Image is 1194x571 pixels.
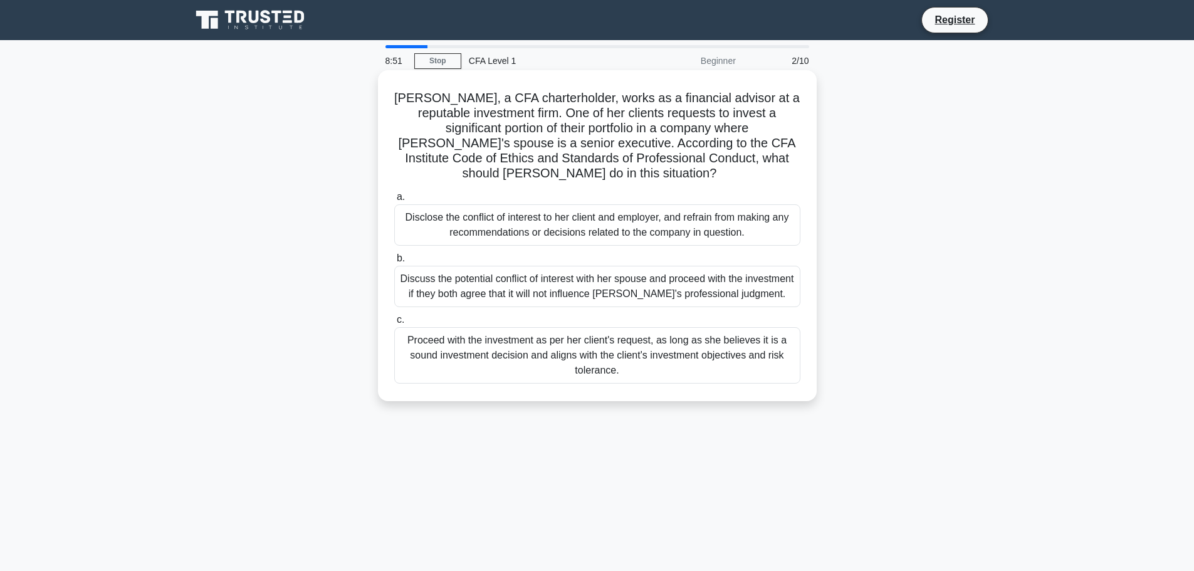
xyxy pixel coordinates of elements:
[397,191,405,202] span: a.
[394,204,800,246] div: Disclose the conflict of interest to her client and employer, and refrain from making any recomme...
[414,53,461,69] a: Stop
[743,48,817,73] div: 2/10
[634,48,743,73] div: Beginner
[461,48,634,73] div: CFA Level 1
[378,48,414,73] div: 8:51
[927,12,982,28] a: Register
[397,253,405,263] span: b.
[394,266,800,307] div: Discuss the potential conflict of interest with her spouse and proceed with the investment if the...
[394,327,800,384] div: Proceed with the investment as per her client's request, as long as she believes it is a sound in...
[397,314,404,325] span: c.
[393,90,802,182] h5: [PERSON_NAME], a CFA charterholder, works as a financial advisor at a reputable investment firm. ...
